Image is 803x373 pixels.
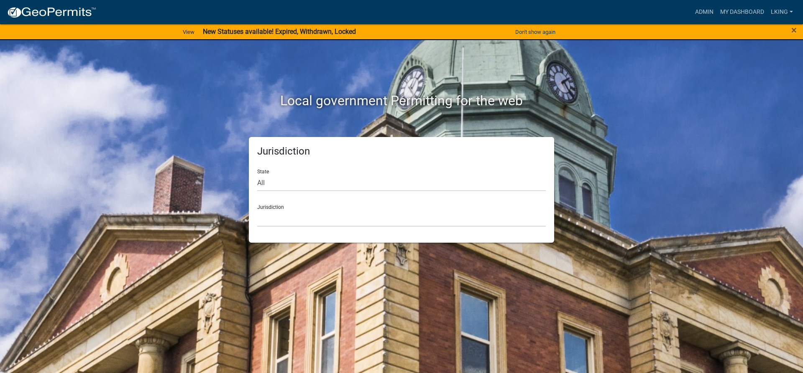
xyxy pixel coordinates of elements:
strong: New Statuses available! Expired, Withdrawn, Locked [203,28,356,36]
a: My Dashboard [717,4,767,20]
a: Admin [692,4,717,20]
a: LKING [767,4,796,20]
span: × [791,24,797,36]
a: View [179,25,198,39]
button: Don't show again [512,25,559,39]
h5: Jurisdiction [257,145,546,157]
h2: Local government Permitting for the web [169,93,634,109]
button: Close [791,25,797,35]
